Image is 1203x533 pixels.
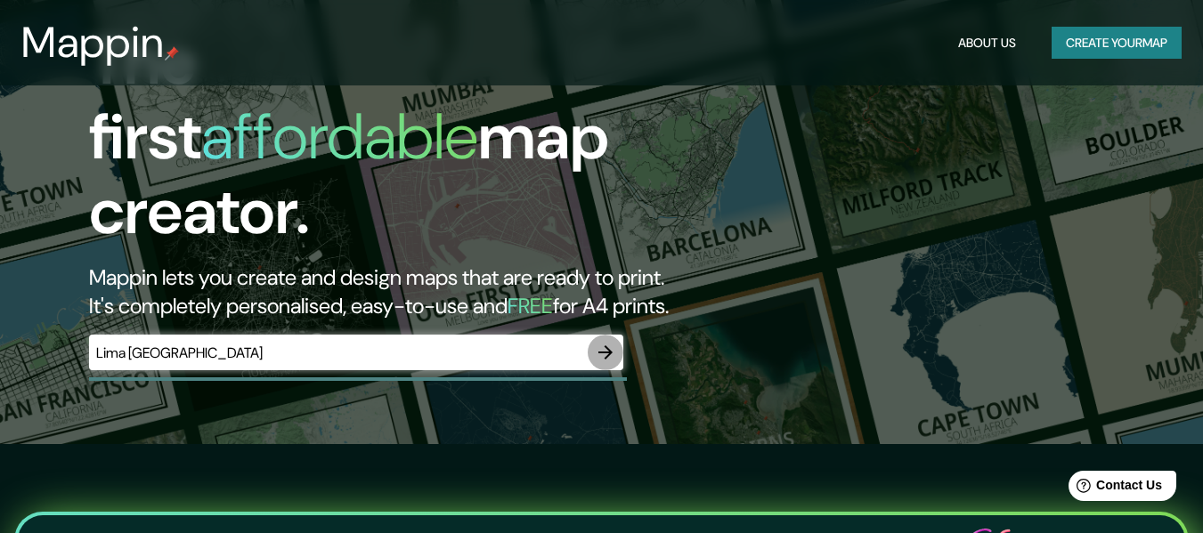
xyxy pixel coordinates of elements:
h3: Mappin [21,18,165,68]
h2: Mappin lets you create and design maps that are ready to print. It's completely personalised, eas... [89,263,691,320]
button: Create yourmap [1052,27,1182,60]
button: About Us [951,27,1023,60]
h1: The first map creator. [89,25,691,263]
iframe: Help widget launcher [1044,464,1183,513]
h1: affordable [201,95,478,178]
input: Choose your favourite place [89,343,588,363]
img: mappin-pin [165,46,179,61]
h5: FREE [508,292,553,319]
